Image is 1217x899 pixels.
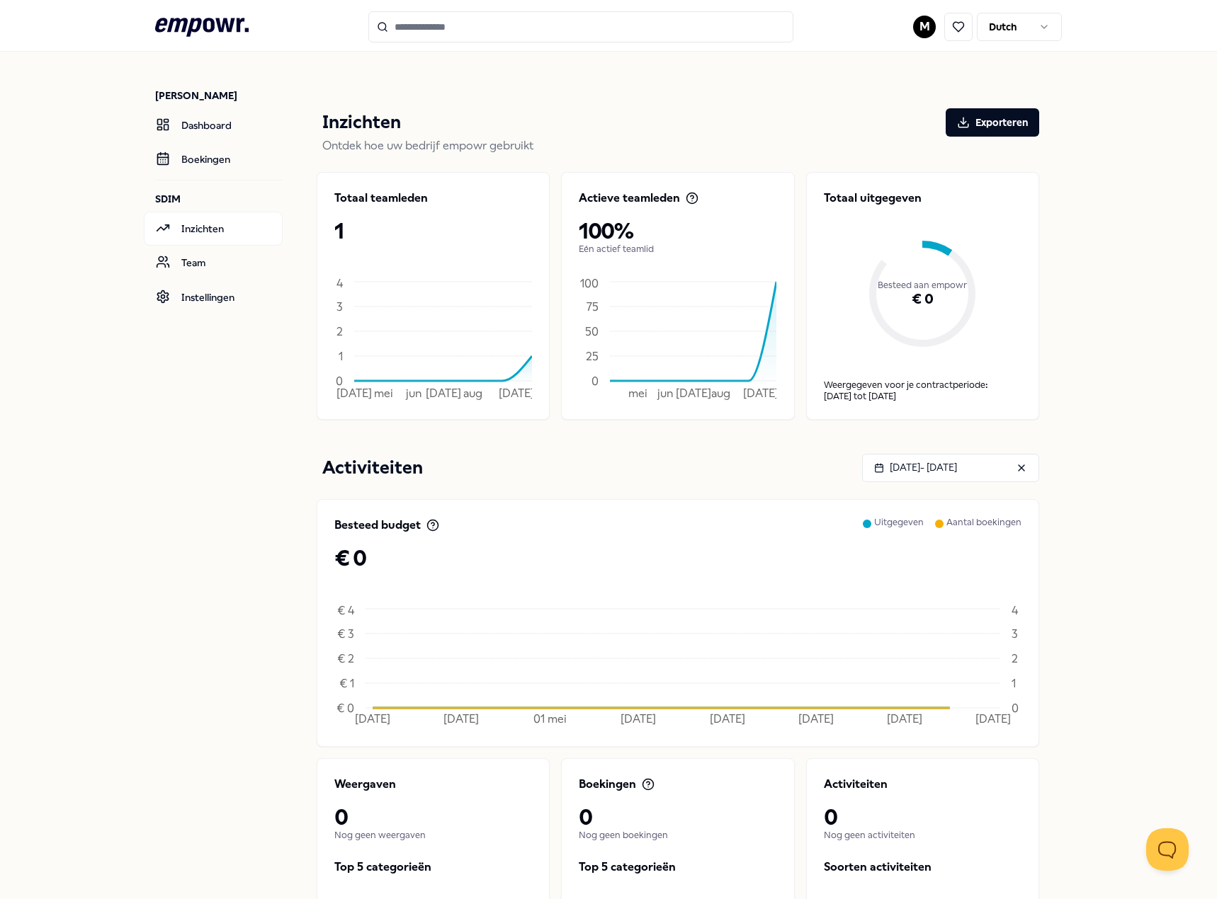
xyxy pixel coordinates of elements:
tspan: aug [711,386,730,400]
tspan: 75 [587,299,599,313]
p: 1 [334,218,532,244]
tspan: [DATE] [975,712,1011,726]
p: Weergegeven voor je contractperiode: [824,379,1021,391]
p: Ontdek hoe uw bedrijf empowr gebruikt [322,137,1039,155]
tspan: 4 [1012,604,1019,617]
p: Activiteiten [824,776,888,793]
tspan: € 0 [336,701,354,714]
p: Soorten activiteiten [824,858,1021,876]
button: M [913,16,936,38]
p: Boekingen [579,776,636,793]
tspan: jun [405,386,421,400]
tspan: 01 mei [533,712,567,726]
tspan: 0 [336,374,343,387]
p: Aantal boekingen [946,517,1021,545]
p: Weergaven [334,776,396,793]
p: € 0 [334,545,1021,571]
p: 100% [579,218,776,244]
tspan: [DATE] [676,386,711,400]
tspan: [DATE] [743,386,779,400]
p: Inzichten [322,108,401,137]
p: Besteed budget [334,517,421,534]
p: Totaal uitgegeven [824,190,1021,207]
iframe: Help Scout Beacon - Open [1146,828,1189,871]
p: 0 [824,804,1021,830]
tspan: 4 [336,277,344,290]
div: Besteed aan empowr [824,224,1021,347]
tspan: mei [374,386,393,400]
a: Boekingen [144,142,283,176]
tspan: [DATE] [355,712,390,726]
tspan: € 2 [337,651,354,665]
tspan: 100 [580,277,599,290]
p: Activiteiten [322,454,423,482]
p: Top 5 categorieën [334,858,532,876]
a: Team [144,246,283,280]
p: Totaal teamleden [334,190,428,207]
tspan: [DATE] [336,386,372,400]
input: Search for products, categories or subcategories [368,11,793,42]
tspan: [DATE] [621,712,656,726]
tspan: € 4 [337,604,355,617]
a: Dashboard [144,108,283,142]
p: Nog geen weergaven [334,830,532,841]
tspan: 3 [336,299,343,313]
p: Nog geen boekingen [579,830,776,841]
tspan: [DATE] [443,712,479,726]
tspan: [DATE] [710,712,745,726]
tspan: € 3 [337,626,354,640]
p: SDIM [155,192,283,206]
div: [DATE] tot [DATE] [824,391,1021,402]
p: Uitgegeven [874,517,924,545]
tspan: 2 [1012,651,1018,665]
p: Eén actief teamlid [579,244,776,255]
tspan: [DATE] [798,712,834,726]
tspan: [DATE] [499,386,534,400]
div: [DATE] - [DATE] [874,459,957,475]
p: Nog geen activiteiten [824,830,1021,841]
tspan: 1 [1012,676,1016,689]
tspan: 3 [1012,626,1018,640]
a: Instellingen [144,280,283,314]
p: Actieve teamleden [579,190,680,207]
tspan: 1 [339,349,343,362]
p: 0 [579,804,776,830]
button: [DATE]- [DATE] [862,454,1039,482]
a: Inzichten [144,212,283,246]
tspan: jun [657,386,674,400]
tspan: mei [628,386,647,400]
tspan: 0 [591,374,599,387]
tspan: 0 [1012,701,1019,714]
p: Top 5 categorieën [579,858,776,876]
p: [PERSON_NAME] [155,88,283,103]
tspan: [DATE] [426,386,461,400]
tspan: 2 [336,324,343,338]
tspan: € 1 [339,676,354,689]
div: € 0 [824,252,1021,347]
tspan: 50 [585,324,599,338]
tspan: 25 [586,349,599,362]
tspan: [DATE] [887,712,922,726]
p: 0 [334,804,532,830]
button: Exporteren [946,108,1039,137]
tspan: aug [463,386,482,400]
